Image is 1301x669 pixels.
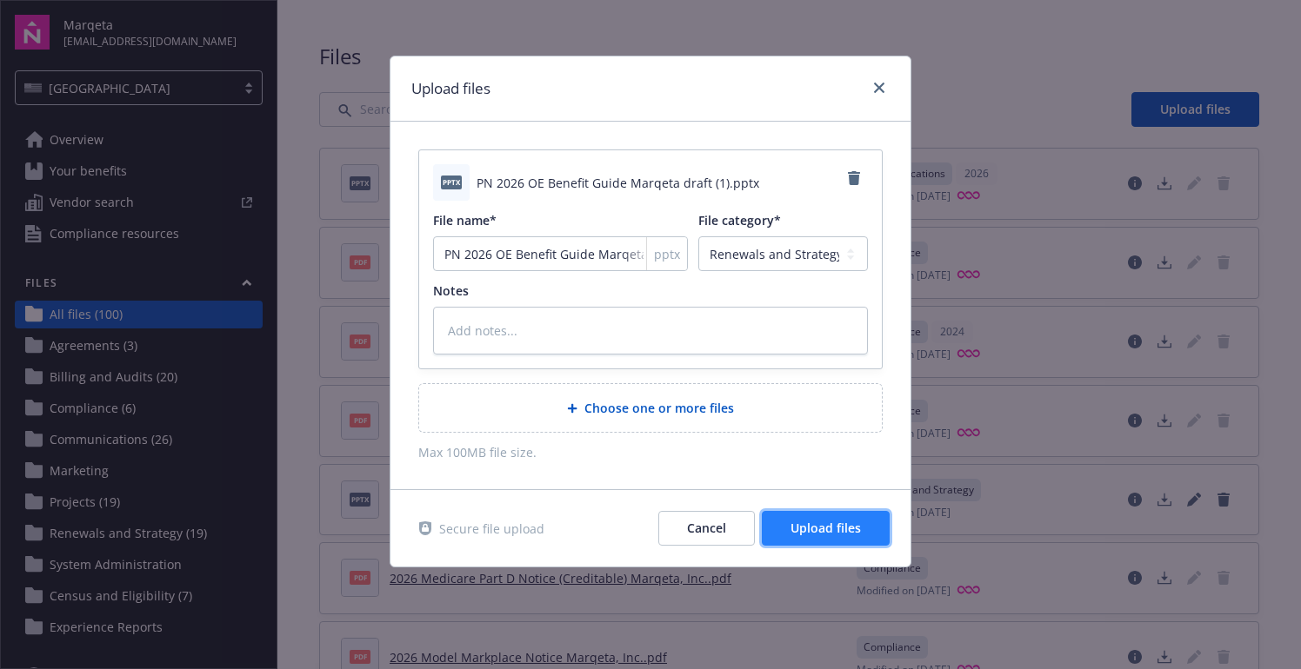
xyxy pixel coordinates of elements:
[433,212,497,229] span: File name*
[477,174,759,192] span: PN 2026 OE Benefit Guide Marqeta draft (1).pptx
[584,399,734,417] span: Choose one or more files
[687,520,726,536] span: Cancel
[418,383,883,433] div: Choose one or more files
[439,520,544,538] span: Secure file upload
[433,236,688,271] input: Add file name...
[418,443,883,461] span: Max 100MB file size.
[698,212,781,229] span: File category*
[791,520,861,536] span: Upload files
[433,282,469,299] span: Notes
[411,77,490,100] h1: Upload files
[840,164,868,192] a: Remove
[869,77,890,98] a: close
[441,176,462,189] span: pptx
[654,245,680,263] span: pptx
[658,511,755,546] button: Cancel
[762,511,890,546] button: Upload files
